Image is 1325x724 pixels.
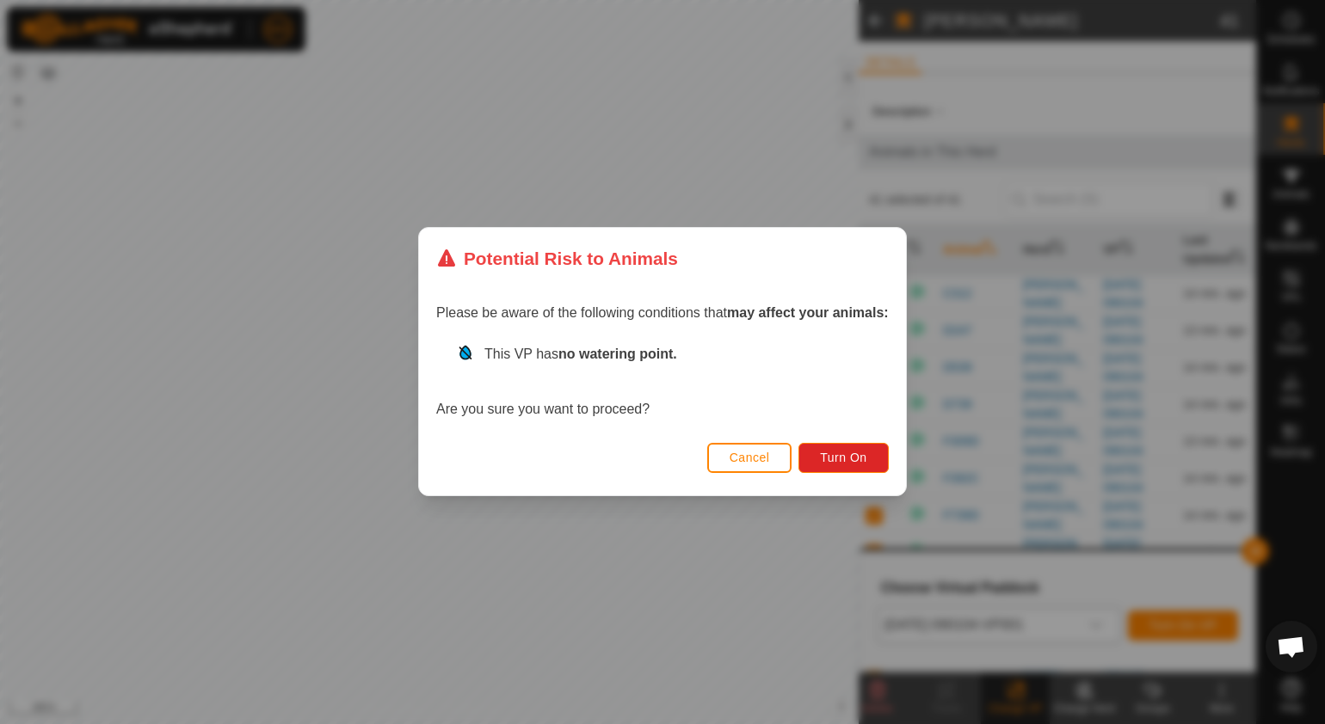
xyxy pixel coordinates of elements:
span: Cancel [730,451,770,465]
span: This VP has [484,347,677,362]
span: Turn On [821,451,867,465]
div: Open chat [1266,621,1317,672]
strong: no watering point. [558,347,677,362]
div: Potential Risk to Animals [436,245,678,272]
button: Turn On [799,443,889,473]
strong: may affect your animals: [727,306,889,321]
span: Please be aware of the following conditions that [436,306,889,321]
div: Are you sure you want to proceed? [436,345,889,420]
button: Cancel [707,443,792,473]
